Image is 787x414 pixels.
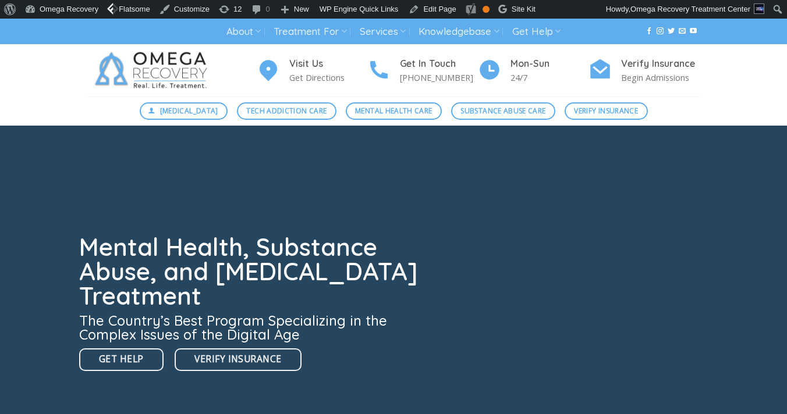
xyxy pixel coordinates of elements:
[400,71,478,84] p: [PHONE_NUMBER]
[226,21,261,42] a: About
[274,21,346,42] a: Treatment For
[346,102,442,120] a: Mental Health Care
[289,71,367,84] p: Get Directions
[289,56,367,72] h4: Visit Us
[657,27,664,35] a: Follow on Instagram
[574,105,638,116] span: Verify Insurance
[79,313,425,341] h3: The Country’s Best Program Specializing in the Complex Issues of the Digital Age
[160,105,218,116] span: [MEDICAL_DATA]
[99,352,144,366] span: Get Help
[589,56,699,85] a: Verify Insurance Begin Admissions
[679,27,686,35] a: Send us an email
[511,56,589,72] h4: Mon-Sun
[451,102,555,120] a: Substance Abuse Care
[79,348,164,371] a: Get Help
[460,105,545,116] span: Substance Abuse Care
[512,5,536,13] span: Site Kit
[483,6,490,13] div: OK
[646,27,653,35] a: Follow on Facebook
[237,102,336,120] a: Tech Addiction Care
[257,56,367,85] a: Visit Us Get Directions
[419,21,499,42] a: Knowledgebase
[621,71,699,84] p: Begin Admissions
[668,27,675,35] a: Follow on Twitter
[194,352,281,366] span: Verify Insurance
[355,105,432,116] span: Mental Health Care
[79,235,425,308] h1: Mental Health, Substance Abuse, and [MEDICAL_DATA] Treatment
[512,21,561,42] a: Get Help
[246,105,327,116] span: Tech Addiction Care
[690,27,697,35] a: Follow on YouTube
[400,56,478,72] h4: Get In Touch
[175,348,301,371] a: Verify Insurance
[367,56,478,85] a: Get In Touch [PHONE_NUMBER]
[88,44,219,97] img: Omega Recovery
[565,102,648,120] a: Verify Insurance
[511,71,589,84] p: 24/7
[140,102,228,120] a: [MEDICAL_DATA]
[630,5,750,13] span: Omega Recovery Treatment Center
[621,56,699,72] h4: Verify Insurance
[360,21,406,42] a: Services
